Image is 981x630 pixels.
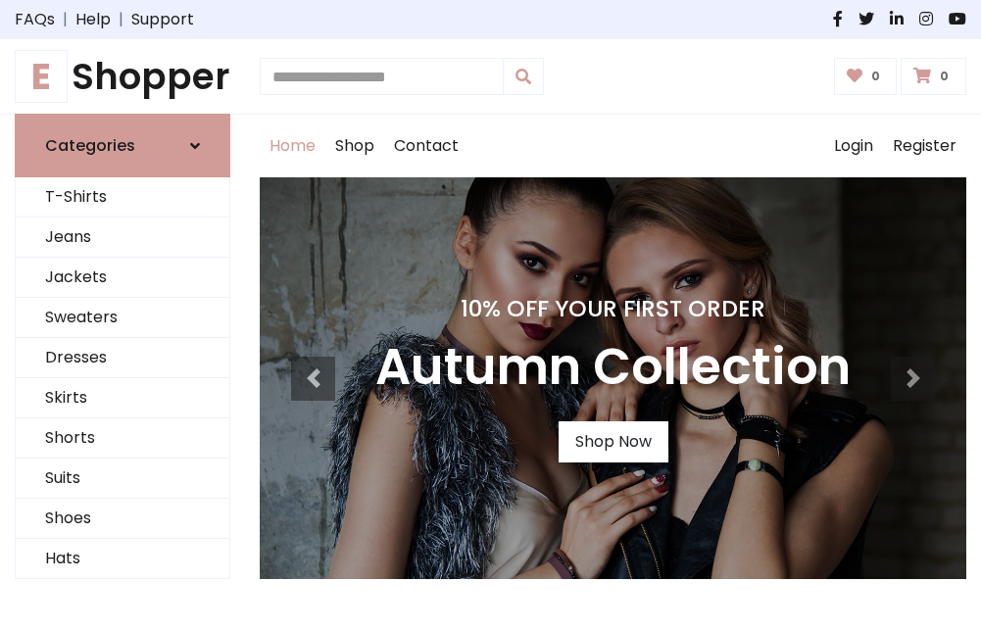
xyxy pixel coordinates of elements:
[834,58,898,95] a: 0
[75,8,111,31] a: Help
[15,55,230,98] a: EShopper
[16,539,229,579] a: Hats
[16,499,229,539] a: Shoes
[559,421,668,462] a: Shop Now
[15,55,230,98] h1: Shopper
[260,115,325,177] a: Home
[16,177,229,218] a: T-Shirts
[16,338,229,378] a: Dresses
[824,115,883,177] a: Login
[883,115,966,177] a: Register
[111,8,131,31] span: |
[15,8,55,31] a: FAQs
[901,58,966,95] a: 0
[55,8,75,31] span: |
[45,136,135,155] h6: Categories
[15,50,68,103] span: E
[16,218,229,258] a: Jeans
[16,298,229,338] a: Sweaters
[375,295,851,322] h4: 10% Off Your First Order
[866,68,885,85] span: 0
[384,115,468,177] a: Contact
[935,68,954,85] span: 0
[16,378,229,418] a: Skirts
[16,258,229,298] a: Jackets
[15,114,230,177] a: Categories
[375,338,851,398] h3: Autumn Collection
[131,8,194,31] a: Support
[16,459,229,499] a: Suits
[325,115,384,177] a: Shop
[16,418,229,459] a: Shorts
